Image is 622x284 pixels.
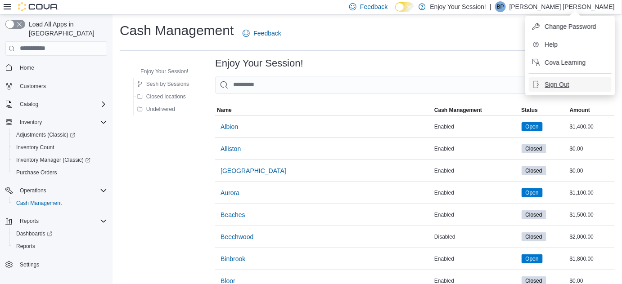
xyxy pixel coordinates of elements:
[215,58,303,69] h3: Enjoy Your Session!
[529,77,612,92] button: Sign Out
[433,253,519,264] div: Enabled
[13,198,107,209] span: Cash Management
[434,106,482,114] span: Cash Management
[217,140,244,158] button: Alliston
[217,184,243,202] button: Aurora
[20,83,46,90] span: Customers
[522,210,546,219] span: Closed
[2,184,111,197] button: Operations
[522,122,543,131] span: Open
[217,162,290,180] button: [GEOGRAPHIC_DATA]
[568,105,615,115] button: Amount
[13,228,107,239] span: Dashboards
[568,209,615,220] div: $1,500.00
[433,209,519,220] div: Enabled
[16,243,35,250] span: Reports
[13,228,56,239] a: Dashboards
[526,145,542,153] span: Closed
[13,167,107,178] span: Purchase Orders
[526,211,542,219] span: Closed
[16,81,50,92] a: Customers
[526,255,539,263] span: Open
[221,232,253,241] span: Beechwood
[217,118,242,136] button: Albion
[217,250,249,268] button: Binbrook
[146,93,186,100] span: Closed locations
[217,228,257,246] button: Beechwood
[16,185,107,196] span: Operations
[522,144,546,153] span: Closed
[13,129,79,140] a: Adjustments (Classic)
[13,241,107,252] span: Reports
[522,254,543,263] span: Open
[545,22,596,31] span: Change Password
[2,61,111,74] button: Home
[20,64,34,71] span: Home
[16,99,107,110] span: Catalog
[430,1,487,12] p: Enjoy Your Session!
[20,261,39,268] span: Settings
[568,121,615,132] div: $1,400.00
[134,91,189,102] button: Closed locations
[221,166,286,175] span: [GEOGRAPHIC_DATA]
[526,189,539,197] span: Open
[16,62,107,73] span: Home
[13,167,61,178] a: Purchase Orders
[522,106,538,114] span: Status
[568,231,615,242] div: $2,000.00
[16,185,50,196] button: Operations
[545,58,586,67] span: Cova Learning
[360,2,388,11] span: Feedback
[25,20,107,38] span: Load All Apps in [GEOGRAPHIC_DATA]
[20,101,38,108] span: Catalog
[16,216,42,226] button: Reports
[16,200,62,207] span: Cash Management
[522,232,546,241] span: Closed
[13,198,65,209] a: Cash Management
[134,79,193,89] button: Sesh by Sessions
[9,129,111,141] a: Adjustments (Classic)
[18,2,59,11] img: Cova
[568,187,615,198] div: $1,100.00
[526,233,542,241] span: Closed
[433,143,519,154] div: Enabled
[568,253,615,264] div: $1,800.00
[9,166,111,179] button: Purchase Orders
[490,1,491,12] p: |
[395,2,414,12] input: Dark Mode
[221,188,239,197] span: Aurora
[16,117,45,128] button: Inventory
[13,155,94,165] a: Inventory Manager (Classic)
[16,144,54,151] span: Inventory Count
[13,142,107,153] span: Inventory Count
[217,206,248,224] button: Beaches
[16,156,90,164] span: Inventory Manager (Classic)
[433,187,519,198] div: Enabled
[2,80,111,93] button: Customers
[545,40,558,49] span: Help
[526,123,539,131] span: Open
[146,80,189,88] span: Sesh by Sessions
[9,240,111,253] button: Reports
[221,210,245,219] span: Beaches
[526,167,542,175] span: Closed
[16,99,42,110] button: Catalog
[568,143,615,154] div: $0.00
[134,104,179,115] button: Undelivered
[239,24,284,42] a: Feedback
[2,116,111,129] button: Inventory
[16,62,38,73] a: Home
[13,129,107,140] span: Adjustments (Classic)
[433,105,519,115] button: Cash Management
[215,105,433,115] button: Name
[20,187,46,194] span: Operations
[13,155,107,165] span: Inventory Manager (Classic)
[16,230,52,237] span: Dashboards
[520,105,568,115] button: Status
[529,55,612,70] button: Cova Learning
[253,29,281,38] span: Feedback
[221,254,245,263] span: Binbrook
[509,1,615,12] p: [PERSON_NAME] [PERSON_NAME]
[9,141,111,154] button: Inventory Count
